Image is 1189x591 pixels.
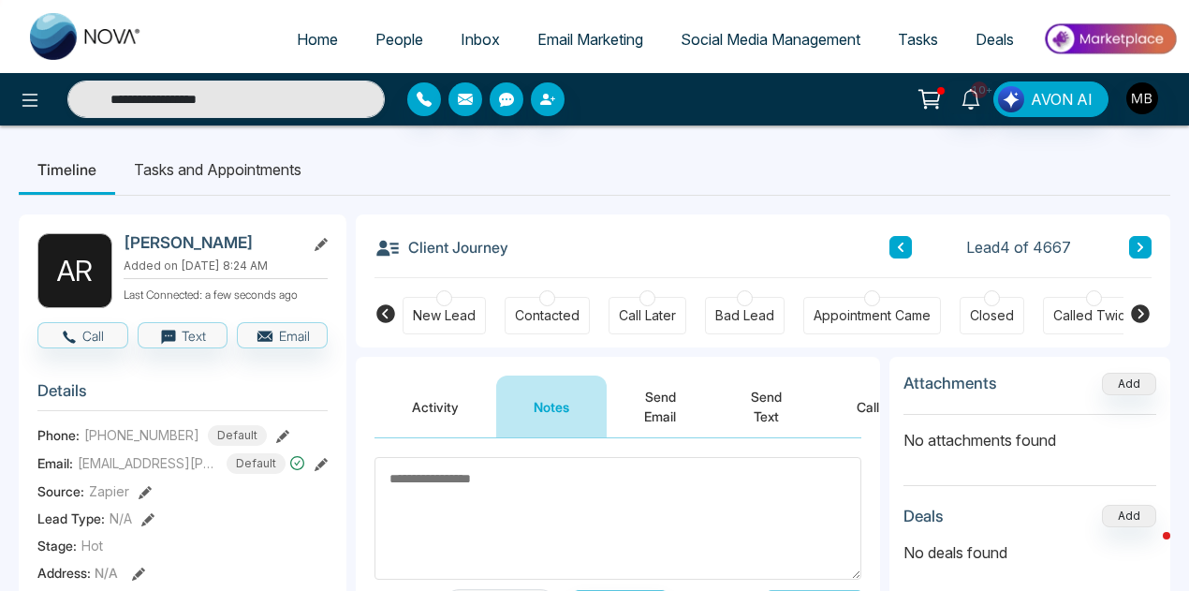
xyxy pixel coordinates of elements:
span: Deals [976,30,1014,49]
div: A R [37,233,112,308]
span: Source: [37,481,84,501]
img: Nova CRM Logo [30,13,142,60]
li: Timeline [19,144,115,195]
span: People [375,30,423,49]
a: Social Media Management [662,22,879,57]
span: Hot [81,536,103,555]
a: Home [278,22,357,57]
img: User Avatar [1126,82,1158,114]
h2: [PERSON_NAME] [124,233,298,252]
p: Last Connected: a few seconds ago [124,283,328,303]
button: Call [37,322,128,348]
a: 10+ [948,81,993,114]
p: No deals found [903,541,1156,564]
span: Inbox [461,30,500,49]
span: Stage: [37,536,77,555]
span: Email: [37,453,73,473]
button: Add [1102,373,1156,395]
iframe: Intercom live chat [1125,527,1170,572]
span: Lead 4 of 4667 [966,236,1071,259]
button: Call [819,376,917,437]
div: Contacted [515,306,580,325]
a: People [357,22,442,57]
h3: Attachments [903,374,997,392]
div: Called Twice [1053,306,1134,325]
span: [PHONE_NUMBER] [84,425,199,445]
span: N/A [110,509,132,528]
div: Bad Lead [715,306,774,325]
span: Zapier [89,481,129,501]
span: Social Media Management [681,30,860,49]
li: Tasks and Appointments [115,144,320,195]
div: Closed [970,306,1014,325]
span: Default [227,453,286,474]
p: No attachments found [903,415,1156,451]
span: Phone: [37,425,80,445]
button: Send Email [607,376,713,437]
h3: Deals [903,507,944,525]
span: Address: [37,563,118,583]
a: Tasks [879,22,957,57]
h3: Details [37,381,328,410]
div: Call Later [619,306,676,325]
span: AVON AI [1031,88,1093,111]
p: Added on [DATE] 8:24 AM [124,258,328,274]
button: Text [138,322,228,348]
button: Email [237,322,328,348]
span: 10+ [971,81,988,98]
span: [EMAIL_ADDRESS][PERSON_NAME][DOMAIN_NAME] [78,453,218,473]
span: Email Marketing [537,30,643,49]
div: New Lead [413,306,476,325]
span: Default [208,425,267,446]
button: Notes [496,376,607,437]
button: Activity [374,376,496,437]
img: Market-place.gif [1042,18,1178,60]
h3: Client Journey [374,233,508,261]
span: Home [297,30,338,49]
span: Add [1102,375,1156,391]
span: Tasks [898,30,938,49]
a: Inbox [442,22,519,57]
img: Lead Flow [998,86,1024,112]
span: N/A [95,565,118,581]
a: Deals [957,22,1033,57]
button: Add [1102,505,1156,527]
button: Send Text [713,376,819,437]
div: Appointment Came [814,306,931,325]
a: Email Marketing [519,22,662,57]
button: AVON AI [993,81,1108,117]
span: Lead Type: [37,509,105,528]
